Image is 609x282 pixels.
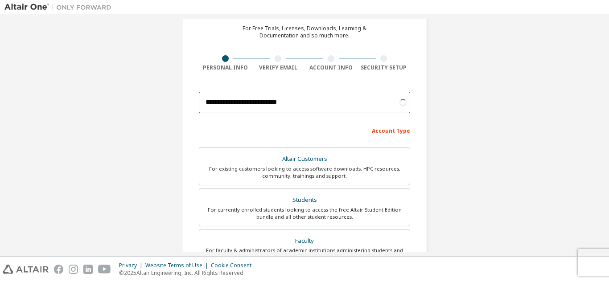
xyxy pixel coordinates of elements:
div: Account Info [304,64,358,71]
img: linkedin.svg [83,265,93,274]
div: For currently enrolled students looking to access the free Altair Student Edition bundle and all ... [205,206,404,221]
div: Personal Info [199,64,252,71]
div: Create an Altair One Account [233,9,377,20]
div: Verify Email [252,64,305,71]
div: Account Type [199,123,410,137]
div: For Free Trials, Licenses, Downloads, Learning & Documentation and so much more. [243,25,366,39]
div: Security Setup [358,64,411,71]
img: youtube.svg [98,265,111,274]
img: facebook.svg [54,265,63,274]
img: instagram.svg [69,265,78,274]
div: Cookie Consent [211,262,257,269]
div: Altair Customers [205,153,404,165]
div: Website Terms of Use [145,262,211,269]
p: © 2025 Altair Engineering, Inc. All Rights Reserved. [119,269,257,277]
div: For existing customers looking to access software downloads, HPC resources, community, trainings ... [205,165,404,180]
div: Students [205,194,404,206]
img: altair_logo.svg [3,265,49,274]
div: For faculty & administrators of academic institutions administering students and accessing softwa... [205,247,404,261]
div: Faculty [205,235,404,247]
img: Altair One [4,3,116,12]
div: Privacy [119,262,145,269]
